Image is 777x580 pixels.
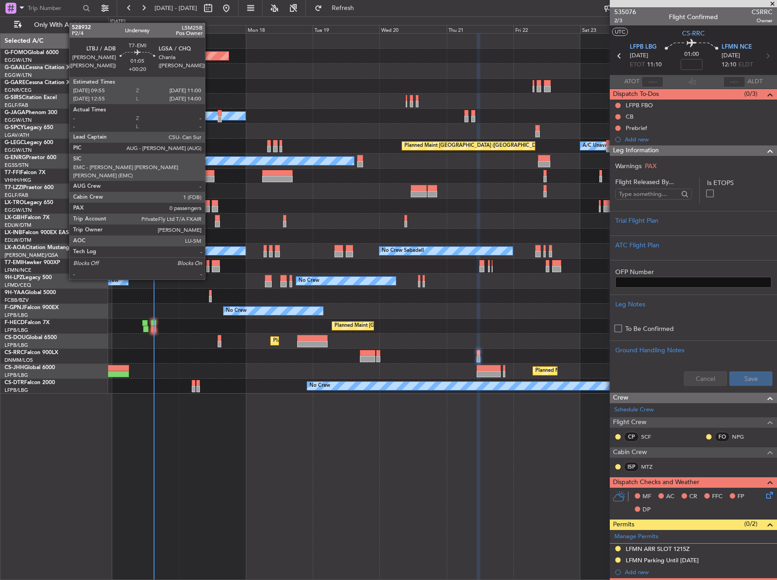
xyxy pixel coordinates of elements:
div: Owner [115,154,130,168]
div: FO [715,432,730,442]
span: Flight Crew [613,417,647,428]
a: CS-RRCFalcon 900LX [5,350,58,355]
div: Trial Flight Plan [615,216,772,225]
a: LFPB/LBG [5,327,28,334]
span: 2/3 [614,17,636,25]
a: CS-DOUGlobal 6500 [5,335,57,340]
input: --:-- [642,76,663,87]
a: LFPB/LBG [5,342,28,349]
a: EGGW/LTN [5,72,32,79]
span: 535076 [614,7,636,17]
span: CSRRC [752,7,772,17]
span: PAX [645,162,657,170]
div: Sat 23 [580,25,647,33]
a: FCBB/BZV [5,297,29,304]
button: UTC [612,28,628,36]
a: DNMM/LOS [5,357,33,364]
a: G-ENRGPraetor 600 [5,155,56,160]
a: EGLF/FAB [5,102,28,109]
a: LX-GBHFalcon 7X [5,215,50,220]
span: G-SPCY [5,125,24,130]
button: Refresh [310,1,365,15]
a: CS-DTRFalcon 2000 [5,380,55,385]
a: F-GPNJFalcon 900EX [5,305,59,310]
div: Add new [625,568,772,576]
a: [PERSON_NAME]/QSA [5,252,58,259]
a: G-GARECessna Citation XLS+ [5,80,80,85]
div: [DATE] [110,18,125,26]
span: FP [737,492,744,501]
label: To Be Confirmed [625,324,674,334]
span: Permits [613,520,634,530]
span: Refresh [324,5,362,11]
a: NPG [732,433,752,441]
a: MTZ [641,463,662,471]
label: Is ETOPS [707,178,772,188]
a: T7-LZZIPraetor 600 [5,185,54,190]
div: Wed 20 [379,25,446,33]
span: G-FOMO [5,50,28,55]
a: EGGW/LTN [5,147,32,154]
span: Crew [613,393,628,403]
span: [DATE] [630,51,648,60]
div: Fri 22 [513,25,580,33]
span: Leg Information [613,145,659,156]
span: CS-RRC [682,29,705,38]
span: (0/2) [744,519,757,529]
div: A/C Unavailable [GEOGRAPHIC_DATA] ([GEOGRAPHIC_DATA]) [583,139,730,153]
span: G-ENRG [5,155,26,160]
button: Only With Activity [10,18,99,32]
a: LX-AOACitation Mustang [5,245,70,250]
a: Schedule Crew [614,405,654,415]
span: [DATE] [722,51,740,60]
div: No Crew Luxembourg (Findel) [115,244,184,258]
a: EDLW/DTM [5,237,31,244]
span: F-GPNJ [5,305,24,310]
span: 9H-YAA [5,290,25,295]
span: CR [689,492,697,501]
a: LGAV/ATH [5,132,29,139]
span: Dispatch Checks and Weather [613,477,699,488]
div: No Crew [299,274,319,288]
a: G-FOMOGlobal 6000 [5,50,59,55]
a: G-JAGAPhenom 300 [5,110,57,115]
div: CP [624,432,639,442]
div: LFPB FBO [626,101,653,109]
a: LX-TROLegacy 650 [5,200,53,205]
span: T7-LZZI [5,185,23,190]
a: LFPB/LBG [5,372,28,379]
a: VHHH/HKG [5,177,31,184]
a: CS-JHHGlobal 6000 [5,365,55,370]
span: T7-FFI [5,170,20,175]
a: EGGW/LTN [5,57,32,64]
div: CB [626,113,633,120]
span: LX-INB [5,230,22,235]
div: LFMN Parking Until [DATE] [626,556,699,564]
a: EGSS/STN [5,162,29,169]
a: Manage Permits [614,532,658,541]
div: No Crew [309,379,330,393]
span: LFMN NCE [722,43,752,52]
input: Trip Number [28,1,80,15]
span: 11:10 [647,60,662,70]
span: G-GAAL [5,65,25,70]
a: F-HECDFalcon 7X [5,320,50,325]
div: LFMN ARR SLOT 1215Z [626,545,690,553]
span: 9H-LPZ [5,275,23,280]
div: Prebrief [626,124,647,132]
div: Planned Maint [GEOGRAPHIC_DATA] ([GEOGRAPHIC_DATA]) [535,364,678,378]
span: Only With Activity [24,22,96,28]
a: EGGW/LTN [5,207,32,214]
div: Planned Maint [GEOGRAPHIC_DATA] ([GEOGRAPHIC_DATA]) [404,139,548,153]
div: Planned Maint [GEOGRAPHIC_DATA] ([GEOGRAPHIC_DATA]) [334,319,478,333]
a: LFPB/LBG [5,387,28,394]
span: FFC [712,492,722,501]
span: F-HECD [5,320,25,325]
span: G-JAGA [5,110,25,115]
a: EGLF/FAB [5,192,28,199]
span: CS-DTR [5,380,24,385]
span: G-SIRS [5,95,22,100]
div: No Crew Sabadell [382,244,424,258]
div: Thu 21 [447,25,513,33]
span: LFPB LBG [630,43,657,52]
